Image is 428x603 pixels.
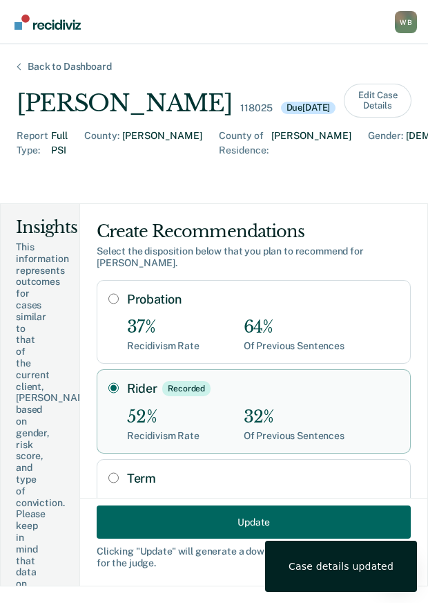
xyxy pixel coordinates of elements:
[244,430,344,442] div: Of Previous Sentences
[127,381,399,396] label: Rider
[244,340,344,352] div: Of Previous Sentences
[127,317,200,337] div: 37%
[127,430,200,442] div: Recidivism Rate
[51,129,68,187] div: Full PSI
[11,61,128,73] div: Back to Dashboard
[122,129,202,187] div: [PERSON_NAME]
[368,129,403,187] div: Gender :
[127,292,399,307] label: Probation
[271,129,351,187] div: [PERSON_NAME]
[395,11,417,33] div: W B
[162,381,211,396] div: Recorded
[97,505,411,539] button: Update
[84,129,119,187] div: County :
[244,317,344,337] div: 64%
[17,89,232,118] div: [PERSON_NAME]
[244,407,344,427] div: 32%
[97,221,411,243] div: Create Recommendations
[244,497,344,517] div: 4%
[16,216,45,239] div: Insights
[97,546,411,569] div: Clicking " Update " will generate a downloadable report for the judge.
[344,84,411,118] button: Edit Case Details
[127,497,200,517] div: 42%
[127,471,399,486] label: Term
[127,340,200,352] div: Recidivism Rate
[240,102,272,114] div: 118025
[14,15,81,30] img: Recidiviz
[289,560,393,573] span: Case details updated
[281,102,336,114] div: Due [DATE]
[395,11,417,33] button: Profile dropdown button
[97,245,411,269] div: Select the disposition below that you plan to recommend for [PERSON_NAME] .
[219,129,269,187] div: County of Residence :
[17,129,48,187] div: Report Type :
[127,407,200,427] div: 52%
